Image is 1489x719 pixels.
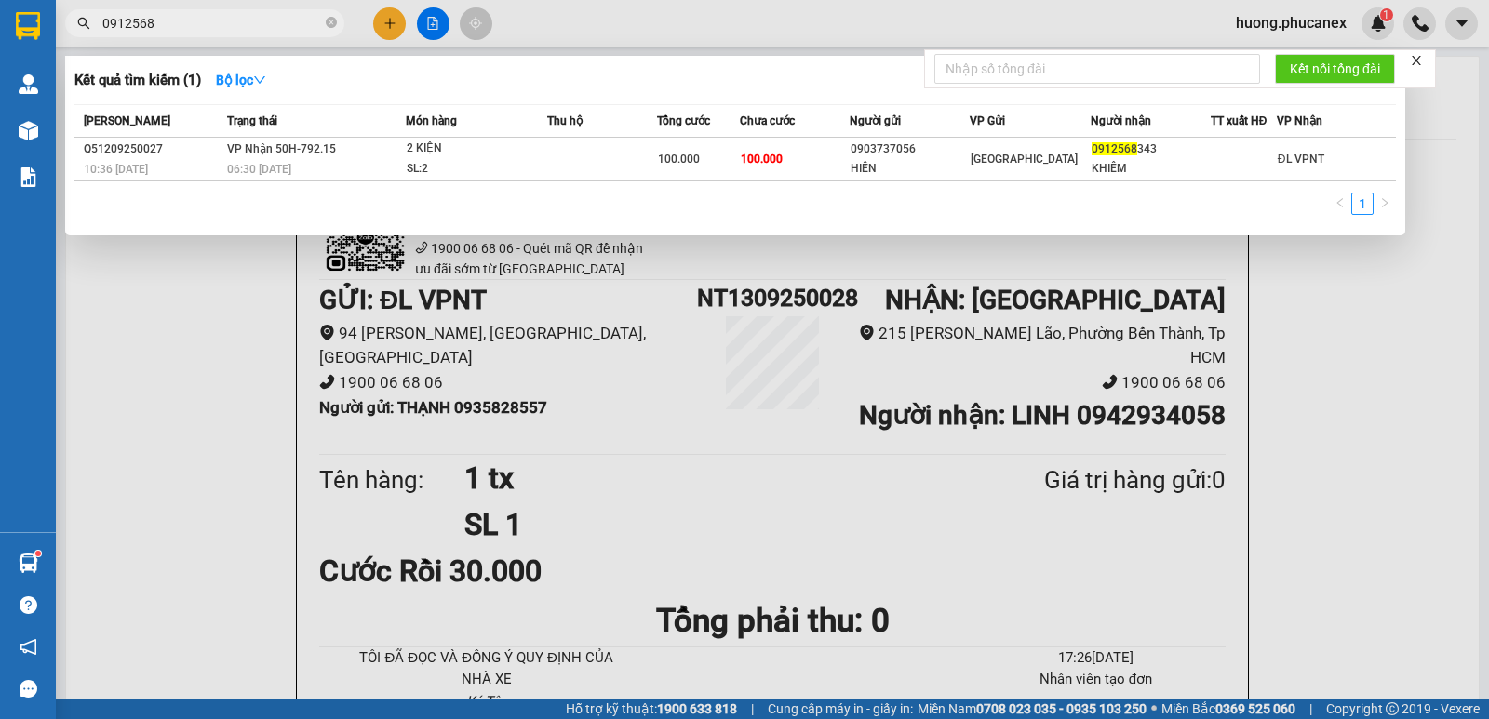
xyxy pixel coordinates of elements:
[20,680,37,698] span: message
[20,596,37,614] span: question-circle
[227,142,336,155] span: VP Nhận 50H-792.15
[970,114,1005,127] span: VP Gửi
[23,120,97,240] b: Phúc An Express
[202,23,247,68] img: logo.jpg
[1277,114,1322,127] span: VP Nhận
[201,65,281,95] button: Bộ lọcdown
[971,153,1078,166] span: [GEOGRAPHIC_DATA]
[114,27,184,114] b: Gửi khách hàng
[227,163,291,176] span: 06:30 [DATE]
[156,71,256,86] b: [DOMAIN_NAME]
[740,114,795,127] span: Chưa cước
[84,114,170,127] span: [PERSON_NAME]
[20,638,37,656] span: notification
[74,71,201,90] h3: Kết quả tìm kiếm ( 1 )
[77,17,90,30] span: search
[934,54,1260,84] input: Nhập số tổng đài
[23,23,116,116] img: logo.jpg
[741,153,783,166] span: 100.000
[19,74,38,94] img: warehouse-icon
[407,159,546,180] div: SL: 2
[1374,193,1396,215] li: Next Page
[658,153,700,166] span: 100.000
[851,159,969,179] div: HIỀN
[1278,153,1324,166] span: ĐL VPNT
[407,139,546,159] div: 2 KIỆN
[326,17,337,28] span: close-circle
[1092,159,1210,179] div: KHIÊM
[216,73,266,87] strong: Bộ lọc
[547,114,583,127] span: Thu hộ
[19,167,38,187] img: solution-icon
[406,114,457,127] span: Món hàng
[1275,54,1395,84] button: Kết nối tổng đài
[84,163,148,176] span: 10:36 [DATE]
[326,15,337,33] span: close-circle
[850,114,901,127] span: Người gửi
[1352,193,1373,214] a: 1
[102,13,322,33] input: Tìm tên, số ĐT hoặc mã đơn
[1329,193,1351,215] button: left
[84,140,221,159] div: Q51209250027
[19,553,38,573] img: warehouse-icon
[1335,197,1346,208] span: left
[1351,193,1374,215] li: 1
[1410,54,1423,67] span: close
[16,12,40,40] img: logo-vxr
[156,88,256,112] li: (c) 2017
[851,140,969,159] div: 0903737056
[35,551,41,556] sup: 1
[1379,197,1390,208] span: right
[1092,142,1137,155] span: 0912568
[1211,114,1268,127] span: TT xuất HĐ
[1374,193,1396,215] button: right
[253,73,266,87] span: down
[227,114,277,127] span: Trạng thái
[19,121,38,140] img: warehouse-icon
[1329,193,1351,215] li: Previous Page
[1091,114,1151,127] span: Người nhận
[657,114,710,127] span: Tổng cước
[1092,140,1210,159] div: 343
[1290,59,1380,79] span: Kết nối tổng đài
